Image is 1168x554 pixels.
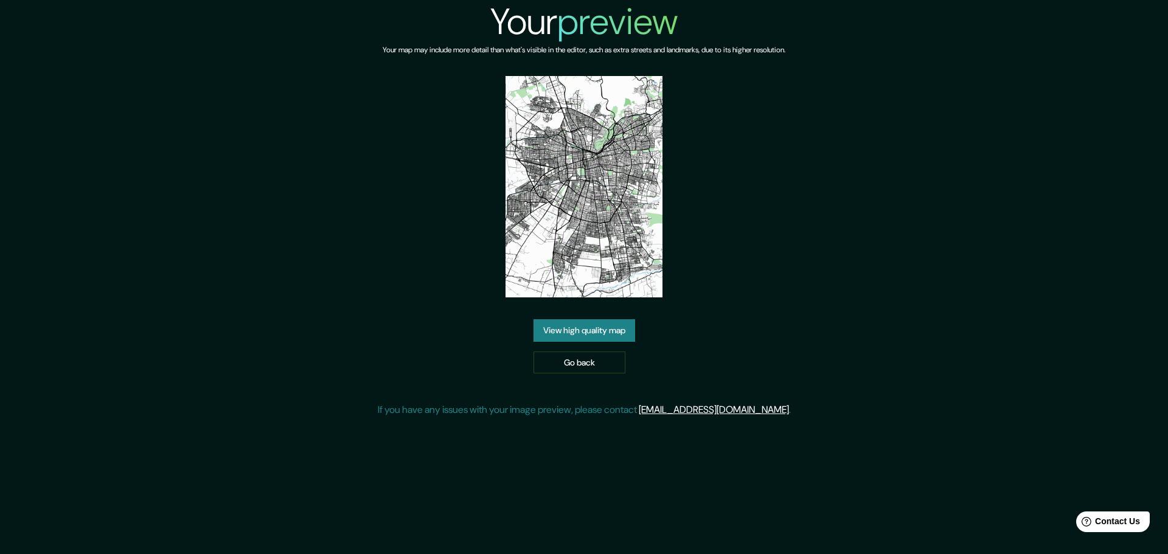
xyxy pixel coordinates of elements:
img: created-map-preview [506,76,662,297]
a: Go back [534,351,625,374]
a: [EMAIL_ADDRESS][DOMAIN_NAME] [639,403,789,416]
p: If you have any issues with your image preview, please contact . [378,403,791,417]
h6: Your map may include more detail than what's visible in the editor, such as extra streets and lan... [383,44,785,57]
a: View high quality map [534,319,635,342]
iframe: Help widget launcher [1060,507,1155,541]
